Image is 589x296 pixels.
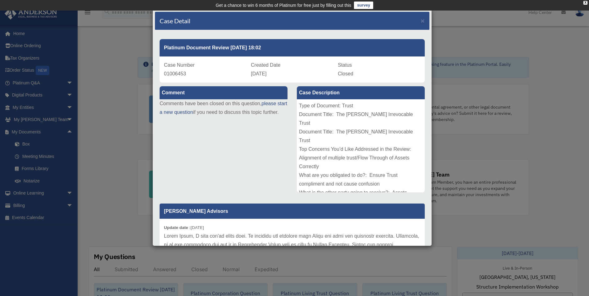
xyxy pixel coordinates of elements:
[160,101,287,115] a: please start a new question
[354,2,373,9] a: survey
[251,62,280,68] span: Created Date
[421,17,425,24] button: Close
[297,99,425,192] div: Type of Document: Trust Document Title: The [PERSON_NAME] Irrevocable Trust Document Title: The [...
[164,225,204,230] small: [DATE]
[160,86,288,99] label: Comment
[338,71,353,76] span: Closed
[583,1,587,5] div: close
[216,2,351,9] div: Get a chance to win 6 months of Platinum for free just by filling out this
[160,16,190,25] h4: Case Detail
[160,204,425,219] p: [PERSON_NAME] Advisors
[297,86,425,99] label: Case Description
[160,99,288,117] p: Comments have been closed on this question, if you need to discuss this topic further.
[160,39,425,56] div: Platinum Document Review [DATE] 18:02
[164,71,186,76] span: 01006453
[164,225,191,230] b: Update date :
[251,71,266,76] span: [DATE]
[164,62,195,68] span: Case Number
[338,62,352,68] span: Status
[421,17,425,24] span: ×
